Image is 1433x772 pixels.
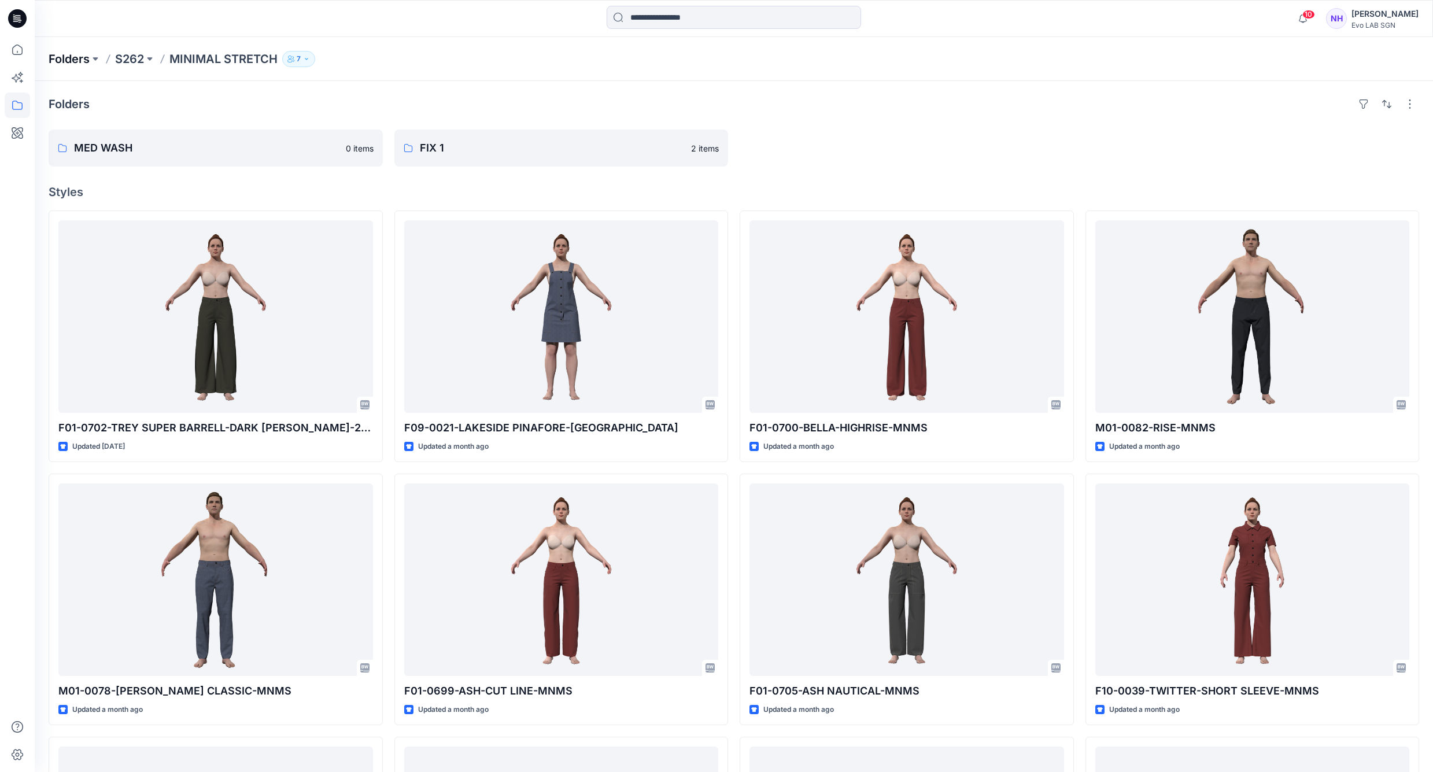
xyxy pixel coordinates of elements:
[1095,483,1410,676] a: F10-0039-TWITTER-SHORT SLEEVE-MNMS
[72,441,125,453] p: Updated [DATE]
[749,683,1064,699] p: F01-0705-ASH NAUTICAL-MNMS
[74,140,339,156] p: MED WASH
[1109,441,1180,453] p: Updated a month ago
[1302,10,1315,19] span: 10
[749,420,1064,436] p: F01-0700-BELLA-HIGHRISE-MNMS
[58,683,373,699] p: M01-0078-[PERSON_NAME] CLASSIC-MNMS
[49,185,1419,199] h4: Styles
[1095,683,1410,699] p: F10-0039-TWITTER-SHORT SLEEVE-MNMS
[1351,7,1419,21] div: [PERSON_NAME]
[418,704,489,716] p: Updated a month ago
[58,220,373,413] a: F01-0702-TREY SUPER BARRELL-DARK LODEN-262
[72,704,143,716] p: Updated a month ago
[1095,420,1410,436] p: M01-0082-RISE-MNMS
[1109,704,1180,716] p: Updated a month ago
[49,51,90,67] a: Folders
[1351,21,1419,29] div: Evo LAB SGN
[763,704,834,716] p: Updated a month ago
[297,53,301,65] p: 7
[404,220,719,413] a: F09-0021-LAKESIDE PINAFORE-MNMS
[115,51,144,67] a: S262
[58,483,373,676] a: M01-0078-VEGA CLASSIC-MNMS
[58,420,373,436] p: F01-0702-TREY SUPER BARRELL-DARK [PERSON_NAME]-262
[282,51,315,67] button: 7
[404,420,719,436] p: F09-0021-LAKESIDE PINAFORE-[GEOGRAPHIC_DATA]
[49,97,90,111] h4: Folders
[169,51,278,67] p: MINIMAL STRETCH
[404,683,719,699] p: F01-0699-ASH-CUT LINE-MNMS
[420,140,685,156] p: FIX 1
[418,441,489,453] p: Updated a month ago
[1095,220,1410,413] a: M01-0082-RISE-MNMS
[749,220,1064,413] a: F01-0700-BELLA-HIGHRISE-MNMS
[346,142,374,154] p: 0 items
[749,483,1064,676] a: F01-0705-ASH NAUTICAL-MNMS
[691,142,719,154] p: 2 items
[404,483,719,676] a: F01-0699-ASH-CUT LINE-MNMS
[49,130,383,167] a: MED WASH0 items
[394,130,729,167] a: FIX 12 items
[763,441,834,453] p: Updated a month ago
[1326,8,1347,29] div: NH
